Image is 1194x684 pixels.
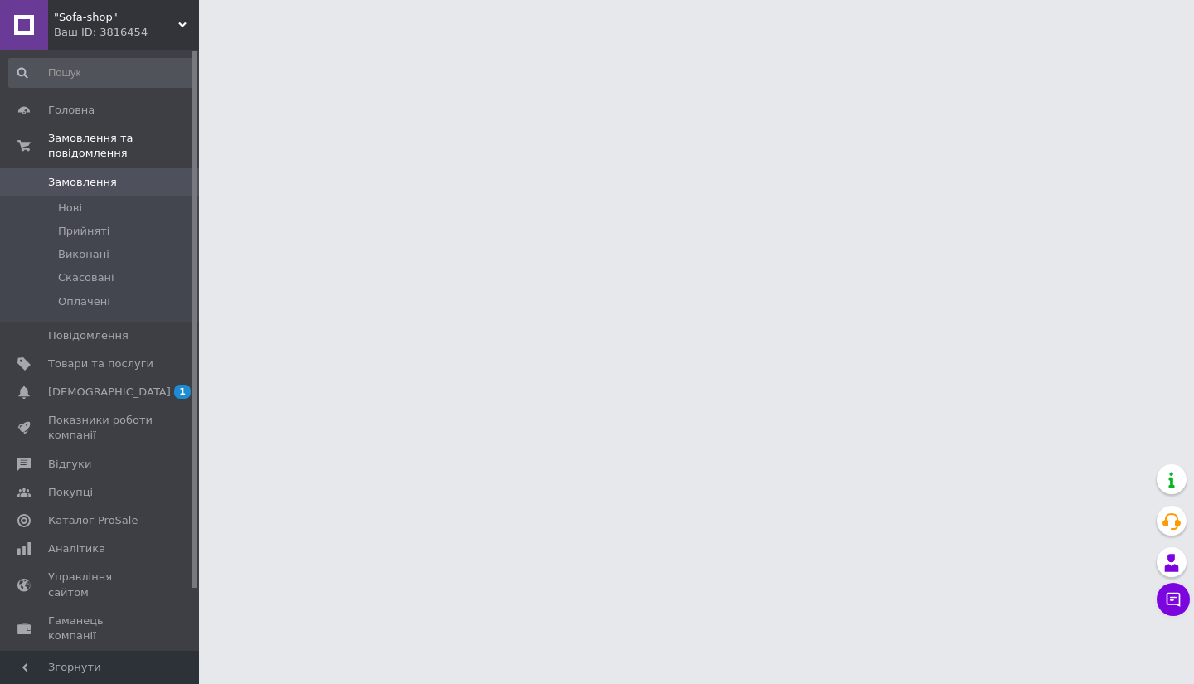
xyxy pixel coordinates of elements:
[48,385,171,400] span: [DEMOGRAPHIC_DATA]
[58,270,114,285] span: Скасовані
[58,294,110,309] span: Оплачені
[8,58,196,88] input: Пошук
[48,131,199,161] span: Замовлення та повідомлення
[58,201,82,216] span: Нові
[58,247,109,262] span: Виконані
[48,175,117,190] span: Замовлення
[54,10,178,25] span: "Sofa-shop"
[54,25,199,40] div: Ваш ID: 3816454
[48,485,93,500] span: Покупці
[48,570,153,599] span: Управління сайтом
[48,457,91,472] span: Відгуки
[48,413,153,443] span: Показники роботи компанії
[48,541,105,556] span: Аналітика
[48,357,153,371] span: Товари та послуги
[174,385,191,399] span: 1
[58,224,109,239] span: Прийняті
[48,614,153,643] span: Гаманець компанії
[1157,583,1190,616] button: Чат з покупцем
[48,513,138,528] span: Каталог ProSale
[48,103,95,118] span: Головна
[48,328,129,343] span: Повідомлення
